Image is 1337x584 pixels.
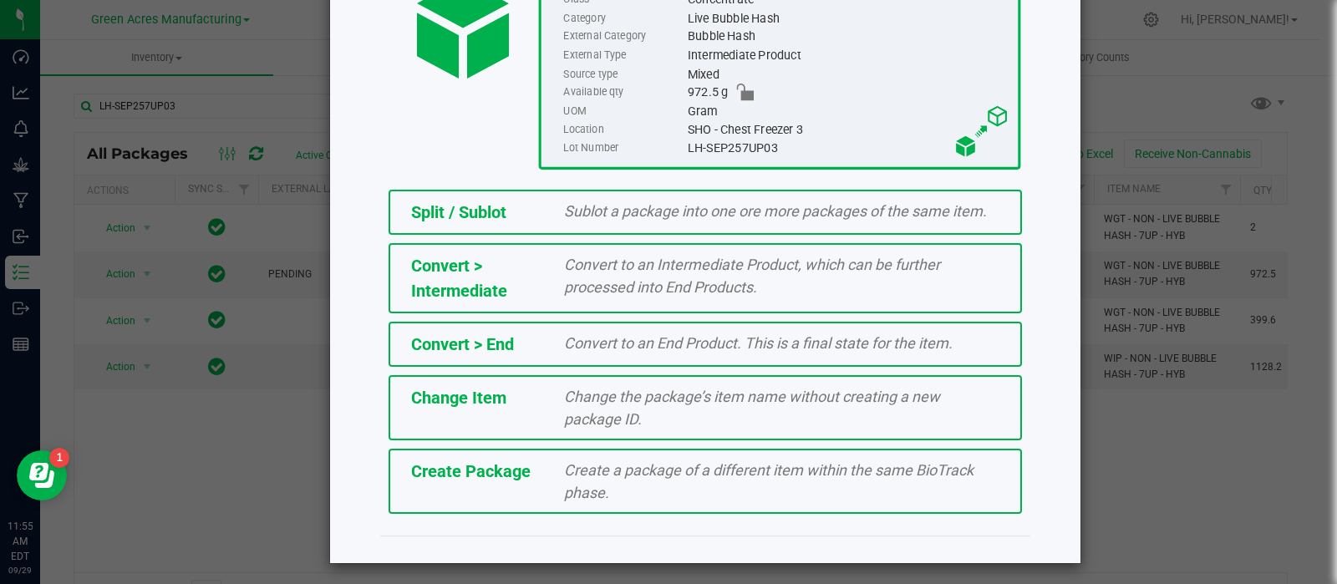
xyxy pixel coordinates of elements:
div: LH-SEP257UP03 [687,139,1009,157]
span: Change Item [411,388,506,408]
div: Intermediate Product [687,46,1009,64]
div: Bubble Hash [687,28,1009,46]
span: Convert to an Intermediate Product, which can be further processed into End Products. [564,256,940,296]
span: Convert to an End Product. This is a final state for the item. [564,334,953,352]
span: Create Package [411,461,531,481]
label: Location [563,120,684,139]
span: Sublot a package into one ore more packages of the same item. [564,202,987,220]
div: Mixed [687,65,1009,84]
span: Create a package of a different item within the same BioTrack phase. [564,461,974,501]
span: Change the package’s item name without creating a new package ID. [564,388,940,428]
label: Source type [563,65,684,84]
span: Convert > Intermediate [411,256,507,301]
label: Category [563,9,684,28]
span: Split / Sublot [411,202,506,222]
div: SHO - Chest Freezer 3 [687,120,1009,139]
span: Convert > End [411,334,514,354]
label: Available qty [563,84,684,102]
div: Live Bubble Hash [687,9,1009,28]
label: Lot Number [563,139,684,157]
span: 972.5 g [687,84,727,102]
label: External Type [563,46,684,64]
iframe: Resource center [17,450,67,500]
div: Gram [687,102,1009,120]
label: External Category [563,28,684,46]
iframe: Resource center unread badge [49,448,69,468]
label: UOM [563,102,684,120]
